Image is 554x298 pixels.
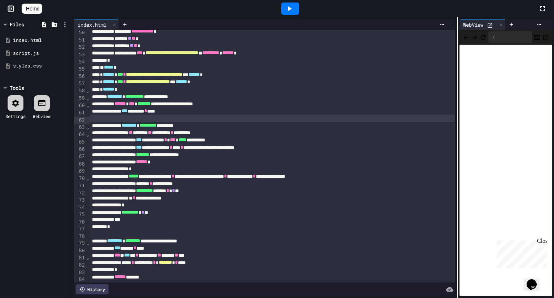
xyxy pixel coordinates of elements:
[524,269,547,291] iframe: chat widget
[26,5,39,12] span: Home
[5,113,26,119] div: Settings
[22,4,42,14] a: Home
[3,3,50,46] div: Chat with us now!Close
[13,50,69,57] div: script.js
[33,113,50,119] div: Webview
[13,62,69,70] div: styles.css
[13,37,69,44] div: index.html
[10,21,24,28] div: Files
[10,84,24,92] div: Tools
[494,238,547,268] iframe: chat widget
